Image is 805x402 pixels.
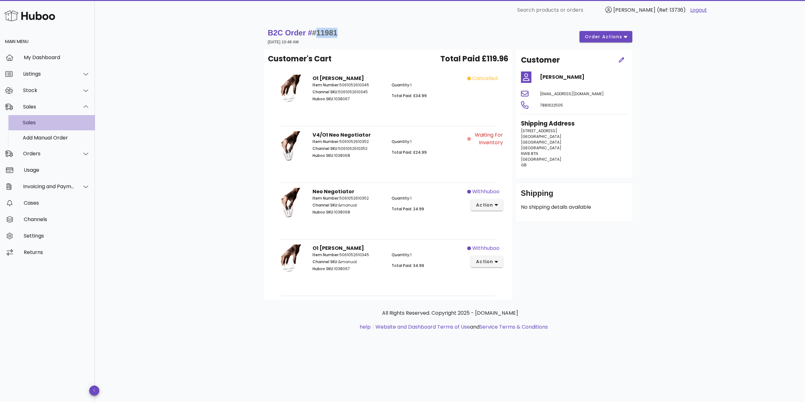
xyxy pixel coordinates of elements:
span: Quantity: [392,82,410,88]
span: Channel SKU: [313,146,338,151]
button: action [471,199,503,211]
span: Channel SKU: [313,202,338,208]
div: Settings [24,233,90,239]
small: [DATE] 10:48 AM [268,40,299,44]
p: &manual [313,202,384,208]
p: 1038067 [313,96,384,102]
span: [EMAIL_ADDRESS][DOMAIN_NAME] [540,91,604,96]
span: Item Number: [313,139,339,144]
p: 5061052610345 [313,89,384,95]
span: 7881622505 [540,102,563,108]
span: action [476,202,493,208]
span: (Ref: 13736) [657,6,686,14]
li: and [373,323,548,331]
h4: [PERSON_NAME] [540,73,627,81]
span: Total Paid: £34.99 [392,93,427,98]
span: [GEOGRAPHIC_DATA] [521,139,561,145]
span: Quantity: [392,252,410,257]
div: Invoicing and Payments [23,183,75,189]
span: [GEOGRAPHIC_DATA] [521,157,561,162]
strong: B2C Order # [268,28,337,37]
img: Product Image [273,244,305,287]
span: Huboo SKU: [313,266,334,271]
p: 1038068 [313,153,384,158]
span: GB [521,162,527,168]
span: Total Paid: 34.99 [392,263,424,268]
span: Customer's Cart [268,53,331,65]
div: Sales [23,120,90,126]
strong: O1 [PERSON_NAME] [313,75,364,82]
span: order actions [585,34,622,40]
span: Huboo SKU: [313,153,334,158]
span: Huboo SKU: [313,209,334,215]
span: [GEOGRAPHIC_DATA] [521,134,561,139]
p: 5061052610352 [313,146,384,152]
span: Item Number: [313,252,339,257]
span: [PERSON_NAME] [613,6,655,14]
span: action [476,258,493,265]
p: &manual [313,259,384,265]
p: 1 [392,82,463,88]
div: Orders [23,151,75,157]
div: Stock [23,87,75,93]
strong: V4/O1 Neo Negotiator [313,131,371,139]
span: cancelled [472,75,498,82]
span: Item Number: [313,195,339,201]
span: [STREET_ADDRESS] [521,128,557,133]
button: order actions [579,31,632,42]
span: Channel SKU: [313,259,338,264]
strong: Neo Negotiator [313,188,354,195]
strong: O1 [PERSON_NAME] [313,244,364,252]
div: Returns [24,249,90,255]
div: My Dashboard [24,54,90,60]
div: Sales [23,104,75,110]
p: No shipping details available [521,203,627,211]
span: Waiting for Inventory [472,131,503,146]
img: Product Image [273,131,305,174]
span: Total Paid: 24.99 [392,206,424,212]
div: Channels [24,216,90,222]
a: help [360,323,371,331]
div: Cases [24,200,90,206]
p: 1 [392,139,463,145]
button: action [471,256,503,267]
div: Listings [23,71,75,77]
span: Quantity: [392,195,410,201]
img: Product Image [273,188,305,231]
div: Add Manual Order [23,135,90,141]
span: withhuboo [472,244,499,252]
span: Huboo SKU: [313,96,334,102]
span: Total Paid: £24.99 [392,150,427,155]
h2: Customer [521,54,560,66]
img: Product Image [273,75,305,117]
p: 5061052610352 [313,139,384,145]
h3: Shipping Address [521,119,627,128]
a: Website and Dashboard Terms of Use [375,323,470,331]
img: Huboo Logo [4,9,55,22]
p: 1 [392,252,463,258]
p: 5061052610345 [313,82,384,88]
span: [GEOGRAPHIC_DATA] [521,145,561,151]
span: NW8 8TN [521,151,538,156]
span: #11981 [312,28,337,37]
span: Item Number: [313,82,339,88]
p: 1 [392,195,463,201]
p: 5061052610352 [313,195,384,201]
div: Shipping [521,188,627,203]
p: All Rights Reserved. Copyright 2025 - [DOMAIN_NAME] [269,309,631,317]
a: Service Terms & Conditions [480,323,548,331]
div: Usage [24,167,90,173]
p: 5061052610345 [313,252,384,258]
span: Total Paid £119.96 [440,53,508,65]
p: 1038067 [313,266,384,272]
p: 1038068 [313,209,384,215]
span: Channel SKU: [313,89,338,95]
span: Quantity: [392,139,410,144]
a: Logout [690,6,707,14]
span: withhuboo [472,188,499,195]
